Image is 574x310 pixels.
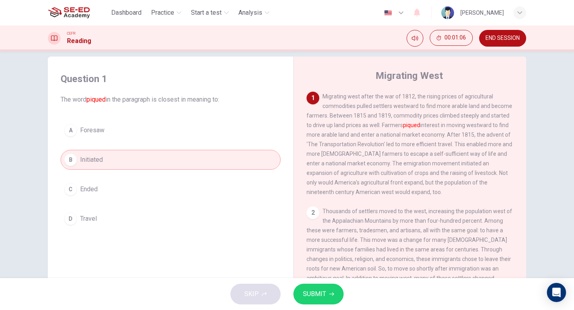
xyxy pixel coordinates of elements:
[61,120,281,140] button: AForesaw
[444,35,466,41] span: 00:01:06
[375,69,443,82] h4: Migrating West
[191,8,222,18] span: Start a test
[430,30,473,47] div: Hide
[307,92,319,104] div: 1
[64,124,77,137] div: A
[111,8,142,18] span: Dashboard
[407,30,423,47] div: Mute
[293,284,344,304] button: SUBMIT
[486,35,520,41] span: END SESSION
[188,6,232,20] button: Start a test
[64,212,77,225] div: D
[48,5,90,21] img: SE-ED Academy logo
[61,150,281,170] button: BInitiated
[460,8,504,18] div: [PERSON_NAME]
[547,283,566,302] div: Open Intercom Messenger
[307,206,319,219] div: 2
[108,6,145,20] button: Dashboard
[430,30,473,46] button: 00:01:06
[479,30,526,47] button: END SESSION
[235,6,273,20] button: Analysis
[307,93,512,195] span: Migrating west after the war of 1812, the rising prices of agricultural commodities pulled settle...
[61,179,281,199] button: CEnded
[80,126,104,135] span: Foresaw
[303,288,326,300] span: SUBMIT
[67,36,91,46] h1: Reading
[148,6,185,20] button: Practice
[61,73,281,85] h4: Question 1
[64,153,77,166] div: B
[80,155,103,165] span: Initiated
[151,8,174,18] span: Practice
[67,31,75,36] span: CEFR
[48,5,108,21] a: SE-ED Academy logo
[80,214,97,224] span: Travel
[441,6,454,19] img: Profile picture
[80,184,98,194] span: Ended
[86,96,106,103] font: piqued
[61,95,281,104] span: The word in the paragraph is closest in meaning to:
[64,183,77,196] div: C
[383,10,393,16] img: en
[61,209,281,229] button: DTravel
[403,122,420,128] font: piqued
[238,8,262,18] span: Analysis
